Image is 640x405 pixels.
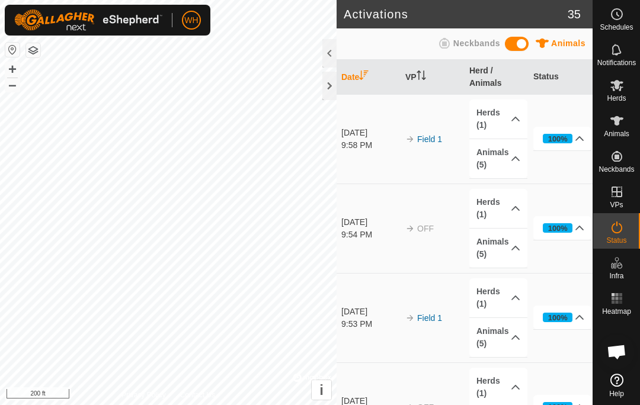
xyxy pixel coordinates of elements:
[26,43,40,57] button: Map Layers
[121,390,166,400] a: Privacy Policy
[469,99,527,139] p-accordion-header: Herds (1)
[341,229,399,241] div: 9:54 PM
[469,139,527,178] p-accordion-header: Animals (5)
[341,318,399,330] div: 9:53 PM
[533,127,591,150] p-accordion-header: 100%
[543,313,572,322] div: 100%
[312,380,331,400] button: i
[609,390,624,397] span: Help
[417,224,434,233] span: OFF
[568,5,581,23] span: 35
[359,72,369,82] p-sorticon: Activate to sort
[405,224,415,233] img: arrow
[599,166,634,173] span: Neckbands
[602,308,631,315] span: Heatmap
[453,38,500,48] span: Neckbands
[543,134,572,143] div: 100%
[405,134,415,144] img: arrow
[401,60,465,95] th: VP
[548,133,568,144] div: 100%
[417,134,442,144] a: Field 1
[184,14,198,27] span: WH
[417,313,442,323] a: Field 1
[469,318,527,357] p-accordion-header: Animals (5)
[593,369,640,402] a: Help
[319,382,324,398] span: i
[609,272,623,279] span: Infra
[341,139,399,152] div: 9:58 PM
[610,201,623,208] span: VPs
[341,216,399,229] div: [DATE]
[341,306,399,318] div: [DATE]
[417,72,426,82] p-sorticon: Activate to sort
[533,306,591,329] p-accordion-header: 100%
[597,59,636,66] span: Notifications
[600,24,633,31] span: Schedules
[341,127,399,139] div: [DATE]
[5,43,20,57] button: Reset Map
[529,60,593,95] th: Status
[551,38,585,48] span: Animals
[606,237,626,244] span: Status
[14,9,162,31] img: Gallagher Logo
[604,130,629,137] span: Animals
[5,62,20,76] button: +
[543,223,572,233] div: 100%
[599,334,635,369] div: Open chat
[465,60,529,95] th: Herd / Animals
[469,278,527,317] p-accordion-header: Herds (1)
[548,312,568,323] div: 100%
[405,313,415,323] img: arrow
[607,95,626,102] span: Herds
[469,229,527,268] p-accordion-header: Animals (5)
[180,390,215,400] a: Contact Us
[5,78,20,92] button: –
[548,223,568,234] div: 100%
[533,216,591,240] p-accordion-header: 100%
[469,189,527,228] p-accordion-header: Herds (1)
[344,7,568,21] h2: Activations
[337,60,401,95] th: Date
